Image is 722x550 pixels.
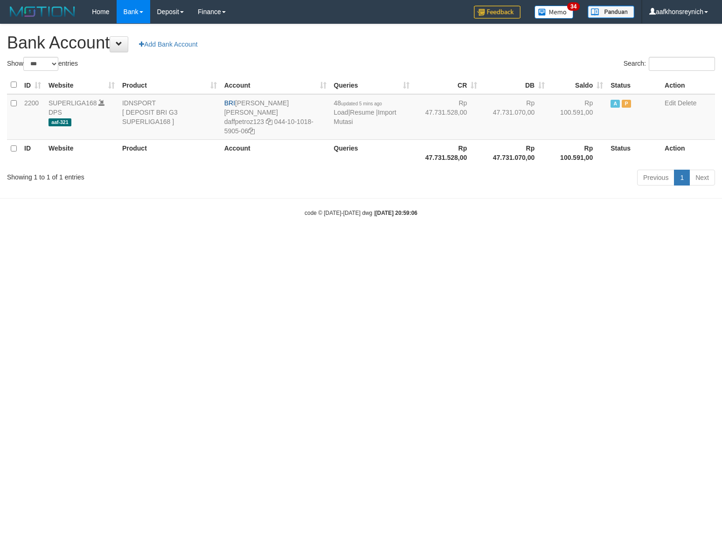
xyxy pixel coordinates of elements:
[21,76,45,94] th: ID: activate to sort column ascending
[661,139,715,166] th: Action
[23,57,58,71] select: Showentries
[689,170,715,186] a: Next
[21,139,45,166] th: ID
[334,109,348,116] a: Load
[49,99,97,107] a: SUPERLIGA168
[375,210,417,216] strong: [DATE] 20:59:06
[334,99,382,107] span: 48
[221,76,330,94] th: Account: activate to sort column ascending
[248,127,255,135] a: Copy 044101018590506 to clipboard
[607,139,661,166] th: Status
[330,139,414,166] th: Queries
[334,99,396,125] span: | |
[535,6,574,19] img: Button%20Memo.svg
[221,139,330,166] th: Account
[548,76,607,94] th: Saldo: activate to sort column ascending
[481,76,548,94] th: DB: activate to sort column ascending
[7,34,715,52] h1: Bank Account
[611,100,620,108] span: Active
[481,139,548,166] th: Rp 47.731.070,00
[548,94,607,140] td: Rp 100.591,00
[7,57,78,71] label: Show entries
[7,5,78,19] img: MOTION_logo.png
[413,139,481,166] th: Rp 47.731.528,00
[118,94,221,140] td: IDNSPORT [ DEPOSIT BRI G3 SUPERLIGA168 ]
[665,99,676,107] a: Edit
[661,76,715,94] th: Action
[341,101,382,106] span: updated 5 mins ago
[45,76,118,94] th: Website: activate to sort column ascending
[413,94,481,140] td: Rp 47.731.528,00
[637,170,674,186] a: Previous
[649,57,715,71] input: Search:
[607,76,661,94] th: Status
[118,76,221,94] th: Product: activate to sort column ascending
[413,76,481,94] th: CR: activate to sort column ascending
[305,210,417,216] small: code © [DATE]-[DATE] dwg |
[224,99,235,107] span: BRI
[678,99,696,107] a: Delete
[622,100,631,108] span: Paused
[224,118,264,125] a: daffpetroz123
[221,94,330,140] td: [PERSON_NAME] [PERSON_NAME] 044-10-1018-5905-06
[674,170,690,186] a: 1
[7,169,294,182] div: Showing 1 to 1 of 1 entries
[21,94,45,140] td: 2200
[118,139,221,166] th: Product
[474,6,521,19] img: Feedback.jpg
[330,76,414,94] th: Queries: activate to sort column ascending
[567,2,580,11] span: 34
[350,109,374,116] a: Resume
[266,118,272,125] a: Copy daffpetroz123 to clipboard
[588,6,634,18] img: panduan.png
[624,57,715,71] label: Search:
[548,139,607,166] th: Rp 100.591,00
[133,36,203,52] a: Add Bank Account
[45,94,118,140] td: DPS
[45,139,118,166] th: Website
[481,94,548,140] td: Rp 47.731.070,00
[49,118,71,126] span: aaf-321
[334,109,396,125] a: Import Mutasi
